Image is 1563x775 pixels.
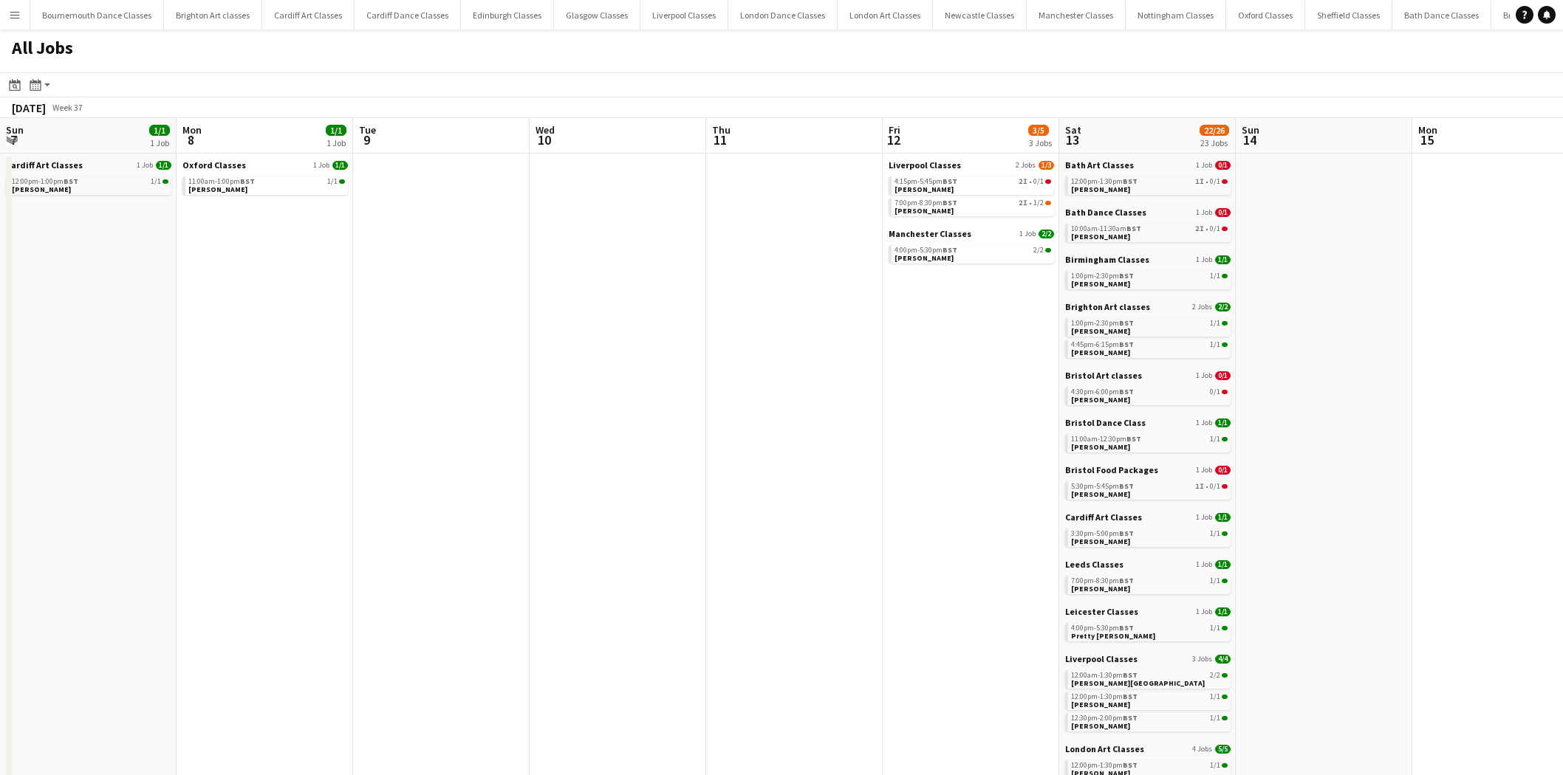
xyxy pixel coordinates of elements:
[1210,672,1220,679] span: 2/2
[1071,348,1130,357] span: Beth Laws
[1071,178,1138,185] span: 12:00pm-1:30pm
[1016,161,1036,170] span: 2 Jobs
[1065,207,1231,254] div: Bath Dance Classes1 Job0/110:00am-11:30amBST2I•0/1[PERSON_NAME]
[1065,559,1231,570] a: Leeds Classes1 Job1/1
[1071,481,1228,498] a: 5:30pm-5:45pmBST1I•0/1[PERSON_NAME]
[1065,417,1231,428] a: Bristol Dance Class1 Job1/1
[182,159,348,198] div: Oxford Classes1 Job1/111:00am-1:00pmBST1/1[PERSON_NAME]
[1222,274,1228,278] span: 1/1
[182,159,246,170] span: Oxford Classes
[1039,230,1054,238] span: 2/2
[1065,301,1231,370] div: Brighton Art classes2 Jobs2/21:00pm-2:30pmBST1/1[PERSON_NAME]4:45pm-6:15pmBST1/1[PERSON_NAME]
[1119,340,1134,349] span: BST
[1071,528,1228,545] a: 3:30pm-5:00pmBST1/1[PERSON_NAME]
[1065,301,1150,312] span: Brighton Art classes
[943,198,957,207] span: BST
[1196,607,1212,616] span: 1 Job
[461,1,554,30] button: Edinburgh Classes
[1065,653,1231,743] div: Liverpool Classes3 Jobs4/412:00am-1:30pmBST2/2[PERSON_NAME][GEOGRAPHIC_DATA]12:00pm-1:30pmBST1/1[...
[889,228,1054,266] div: Manchester Classes1 Job2/24:00pm-5:30pmBST2/2[PERSON_NAME]
[1065,464,1231,512] div: Bristol Food Packages1 Job0/15:30pm-5:45pmBST1I•0/1[PERSON_NAME]
[1071,434,1228,451] a: 11:00am-12:30pmBST1/1[PERSON_NAME]
[1305,1,1392,30] button: Sheffield Classes
[240,176,255,186] span: BST
[1210,435,1220,443] span: 1/1
[895,247,957,254] span: 4:00pm-5:30pm
[895,176,1051,193] a: 4:15pm-5:45pmBST2I•0/1[PERSON_NAME]
[895,185,954,194] span: Fiona Hayden
[1065,606,1231,617] a: Leicester Classes1 Job1/1
[164,1,262,30] button: Brighton Art classes
[1200,125,1229,136] span: 22/26
[1119,318,1134,328] span: BST
[4,131,24,148] span: 7
[1196,418,1212,427] span: 1 Job
[1071,713,1228,730] a: 12:30pm-2:00pmBST1/1[PERSON_NAME]
[1119,528,1134,538] span: BST
[1045,248,1051,252] span: 2/2
[1071,178,1228,185] div: •
[1071,272,1134,280] span: 1:00pm-2:30pm
[188,185,247,194] span: Valarie Micallef
[339,179,345,184] span: 1/1
[1071,435,1141,443] span: 11:00am-12:30pm
[1210,178,1220,185] span: 0/1
[6,123,24,137] span: Sun
[1215,255,1231,264] span: 1/1
[1210,762,1220,769] span: 1/1
[1119,271,1134,280] span: BST
[1071,537,1130,546] span: Paige Mothersole
[1039,161,1054,170] span: 1/3
[1071,672,1138,679] span: 12:00am-1:30pm
[1065,254,1149,265] span: Birmingham Classes
[188,178,255,185] span: 11:00am-1:00pm
[1192,655,1212,664] span: 3 Jobs
[1065,159,1231,207] div: Bath Art Classes1 Job0/112:00pm-1:30pmBST1I•0/1[PERSON_NAME]
[1192,303,1212,311] span: 2 Jobs
[1123,713,1138,723] span: BST
[1215,560,1231,569] span: 1/1
[1123,176,1138,186] span: BST
[1065,512,1231,523] a: Cardiff Art Classes1 Job1/1
[1065,512,1231,559] div: Cardiff Art Classes1 Job1/13:30pm-5:00pmBST1/1[PERSON_NAME]
[1071,762,1138,769] span: 12:00pm-1:30pm
[262,1,355,30] button: Cardiff Art Classes
[889,123,900,137] span: Fri
[1215,655,1231,664] span: 4/4
[1222,390,1228,394] span: 0/1
[1045,179,1051,184] span: 0/1
[1071,326,1130,336] span: Genevieve Cox
[313,161,329,170] span: 1 Job
[728,1,838,30] button: London Dance Classes
[943,245,957,255] span: BST
[1222,579,1228,583] span: 1/1
[30,1,164,30] button: Bournemouth Dance Classes
[1210,530,1220,537] span: 1/1
[710,131,731,148] span: 11
[1222,437,1228,441] span: 1/1
[1071,576,1228,593] a: 7:00pm-8:30pmBST1/1[PERSON_NAME]
[1195,225,1204,232] span: 2I
[1071,624,1134,632] span: 4:00pm-5:30pm
[1045,201,1051,205] span: 1/2
[332,161,348,170] span: 1/1
[536,123,555,137] span: Wed
[182,123,202,137] span: Mon
[1210,225,1220,232] span: 0/1
[1065,743,1144,754] span: London Art Classes
[1195,178,1204,185] span: 1I
[889,159,961,170] span: Liverpool Classes
[1065,653,1138,664] span: Liverpool Classes
[1196,560,1212,569] span: 1 Job
[6,159,83,170] span: Cardiff Art Classes
[1033,247,1044,254] span: 2/2
[1071,232,1130,241] span: Shel Hazell
[1222,763,1228,768] span: 1/1
[1071,670,1228,687] a: 12:00am-1:30pmBST2/2[PERSON_NAME][GEOGRAPHIC_DATA]
[1065,559,1123,570] span: Leeds Classes
[1065,207,1146,218] span: Bath Dance Classes
[1065,606,1138,617] span: Leicester Classes
[712,123,731,137] span: Thu
[359,123,376,137] span: Tue
[895,178,957,185] span: 4:15pm-5:45pm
